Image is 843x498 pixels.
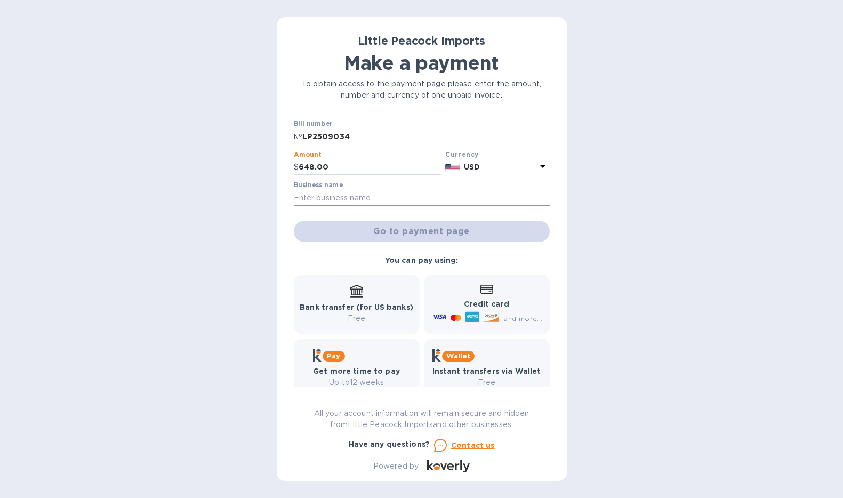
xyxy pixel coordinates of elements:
[432,367,541,375] b: Instant transfers via Wallet
[302,128,550,144] input: Enter bill number
[451,441,495,449] u: Contact us
[313,377,400,388] p: Up to 12 weeks
[299,159,441,175] input: 0.00
[294,162,299,173] p: $
[313,367,400,375] b: Get more time to pay
[300,303,413,311] b: Bank transfer (for US banks)
[432,377,541,388] p: Free
[445,150,478,158] b: Currency
[294,182,343,189] label: Business name
[294,52,550,74] h1: Make a payment
[464,300,509,308] b: Credit card
[446,352,471,360] b: Wallet
[385,256,458,264] b: You can pay using:
[373,461,419,472] p: Powered by
[294,408,550,430] p: All your account information will remain secure and hidden from Little Peacock Imports and other ...
[294,151,321,158] label: Amount
[294,190,550,206] input: Enter business name
[358,34,485,47] b: Little Peacock Imports
[445,164,460,171] img: USD
[294,131,302,142] p: №
[294,78,550,101] p: To obtain access to the payment page please enter the amount, number and currency of one unpaid i...
[300,313,413,324] p: Free
[503,315,542,323] span: and more...
[349,440,430,448] b: Have any questions?
[327,352,340,360] b: Pay
[294,121,332,127] label: Bill number
[464,163,480,171] b: USD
